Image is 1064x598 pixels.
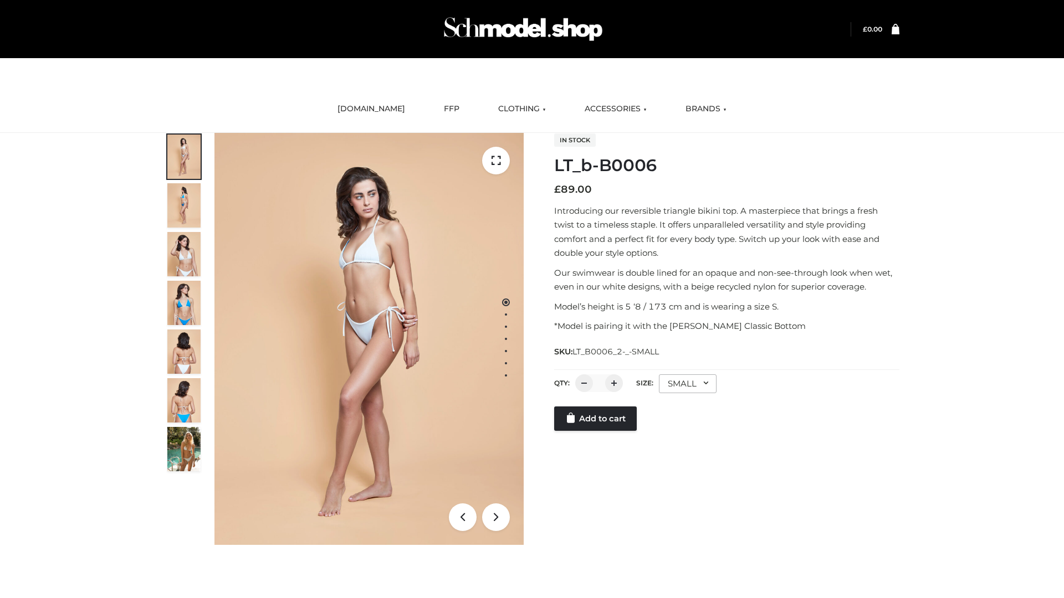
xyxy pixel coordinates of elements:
a: ACCESSORIES [576,97,655,121]
a: Add to cart [554,406,637,431]
bdi: 0.00 [863,25,882,33]
img: ArielClassicBikiniTop_CloudNine_AzureSky_OW114ECO_4-scaled.jpg [167,281,201,325]
span: LT_B0006_2-_-SMALL [572,347,659,357]
span: SKU: [554,345,660,358]
div: SMALL [659,374,717,393]
img: ArielClassicBikiniTop_CloudNine_AzureSky_OW114ECO_3-scaled.jpg [167,232,201,276]
img: ArielClassicBikiniTop_CloudNine_AzureSky_OW114ECO_1 [214,133,524,545]
h1: LT_b-B0006 [554,156,899,176]
span: £ [863,25,867,33]
img: ArielClassicBikiniTop_CloudNine_AzureSky_OW114ECO_1-scaled.jpg [167,135,201,179]
span: In stock [554,133,596,147]
label: Size: [636,379,653,387]
label: QTY: [554,379,570,387]
span: £ [554,183,561,195]
bdi: 89.00 [554,183,592,195]
a: CLOTHING [490,97,554,121]
img: ArielClassicBikiniTop_CloudNine_AzureSky_OW114ECO_2-scaled.jpg [167,183,201,228]
img: ArielClassicBikiniTop_CloudNine_AzureSky_OW114ECO_8-scaled.jpg [167,378,201,422]
p: Model’s height is 5 ‘8 / 173 cm and is wearing a size S. [554,300,899,314]
img: ArielClassicBikiniTop_CloudNine_AzureSky_OW114ECO_7-scaled.jpg [167,329,201,374]
img: Arieltop_CloudNine_AzureSky2.jpg [167,427,201,471]
a: [DOMAIN_NAME] [329,97,413,121]
p: Our swimwear is double lined for an opaque and non-see-through look when wet, even in our white d... [554,266,899,294]
img: Schmodel Admin 964 [440,7,606,51]
a: BRANDS [677,97,735,121]
p: Introducing our reversible triangle bikini top. A masterpiece that brings a fresh twist to a time... [554,204,899,260]
p: *Model is pairing it with the [PERSON_NAME] Classic Bottom [554,319,899,333]
a: £0.00 [863,25,882,33]
a: FFP [436,97,468,121]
